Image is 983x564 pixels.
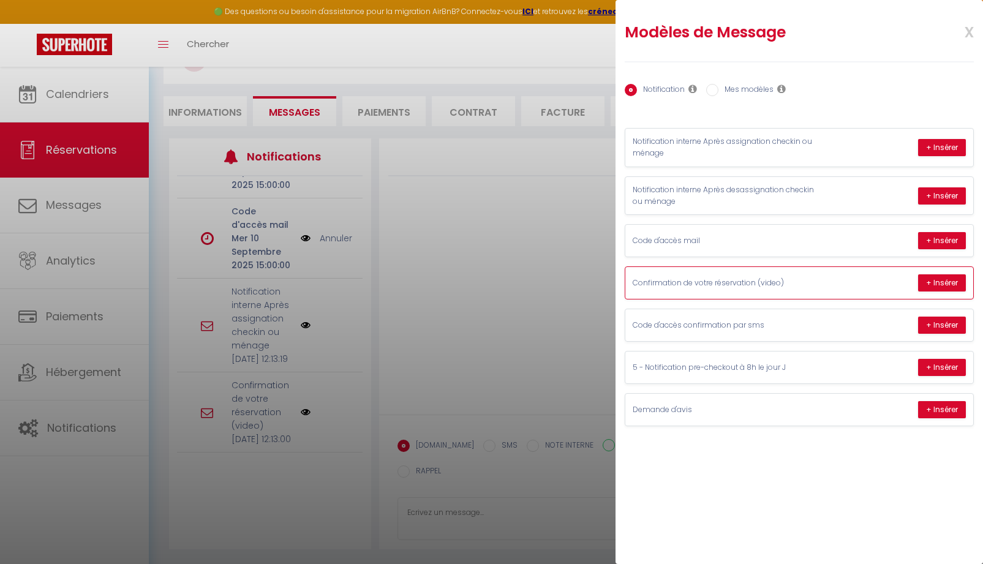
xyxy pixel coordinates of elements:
button: + Insérer [918,359,966,376]
label: Notification [637,84,685,97]
p: Confirmation de votre réservation (video) [633,277,816,289]
span: x [935,17,974,45]
button: Ouvrir le widget de chat LiveChat [10,5,47,42]
button: + Insérer [918,139,966,156]
button: + Insérer [918,232,966,249]
i: Les modèles généraux sont visibles par vous et votre équipe [777,84,786,94]
button: + Insérer [918,401,966,418]
p: Notification interne Après assignation checkin ou ménage [633,136,816,159]
p: Code d'accès mail [633,235,816,247]
button: + Insérer [918,187,966,205]
button: + Insérer [918,274,966,291]
p: Demande d'avis [633,404,816,416]
h2: Modèles de Message [625,23,910,42]
i: Les notifications sont visibles par toi et ton équipe [688,84,697,94]
label: Mes modèles [718,84,774,97]
p: 5 - Notification pre-checkout à 8h le jour J [633,362,816,374]
p: Notification interne Après desassignation checkin ou ménage [633,184,816,208]
button: + Insérer [918,317,966,334]
p: Code d'accès confirmation par sms [633,320,816,331]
